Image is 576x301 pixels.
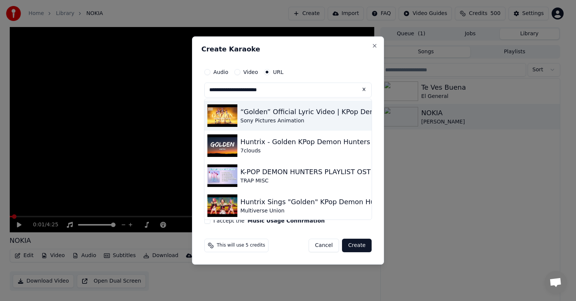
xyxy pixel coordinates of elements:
div: 7clouds [240,147,370,155]
h2: Create Karaoke [201,46,375,53]
img: “Golden” Official Lyric Video | KPop Demon Hunters | Sony Animation [207,104,237,127]
label: I accept the [213,218,325,223]
label: Video [243,69,258,75]
div: Huntrix - Golden KPop Demon Hunters [240,137,370,147]
label: URL [273,69,283,75]
div: K-POP DEMON HUNTERS PLAYLIST OST [240,167,371,177]
img: K-POP DEMON HUNTERS PLAYLIST OST [207,164,237,187]
img: Huntrix - Golden KPop Demon Hunters [207,134,237,157]
div: Huntrix Sings "Golden" KPop Demon Hunters [240,197,392,207]
div: “Golden” Official Lyric Video | KPop Demon Hunters | Sony Animation [240,107,473,117]
label: Audio [213,69,228,75]
img: Huntrix Sings "Golden" KPop Demon Hunters [207,194,237,217]
span: This will use 5 credits [217,242,265,248]
div: Multiverse Union [240,207,392,215]
div: TRAP MISC [240,177,371,185]
div: Sony Pictures Animation [240,117,473,125]
button: Create [342,239,372,252]
button: I accept the [247,218,325,223]
button: Cancel [309,239,339,252]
